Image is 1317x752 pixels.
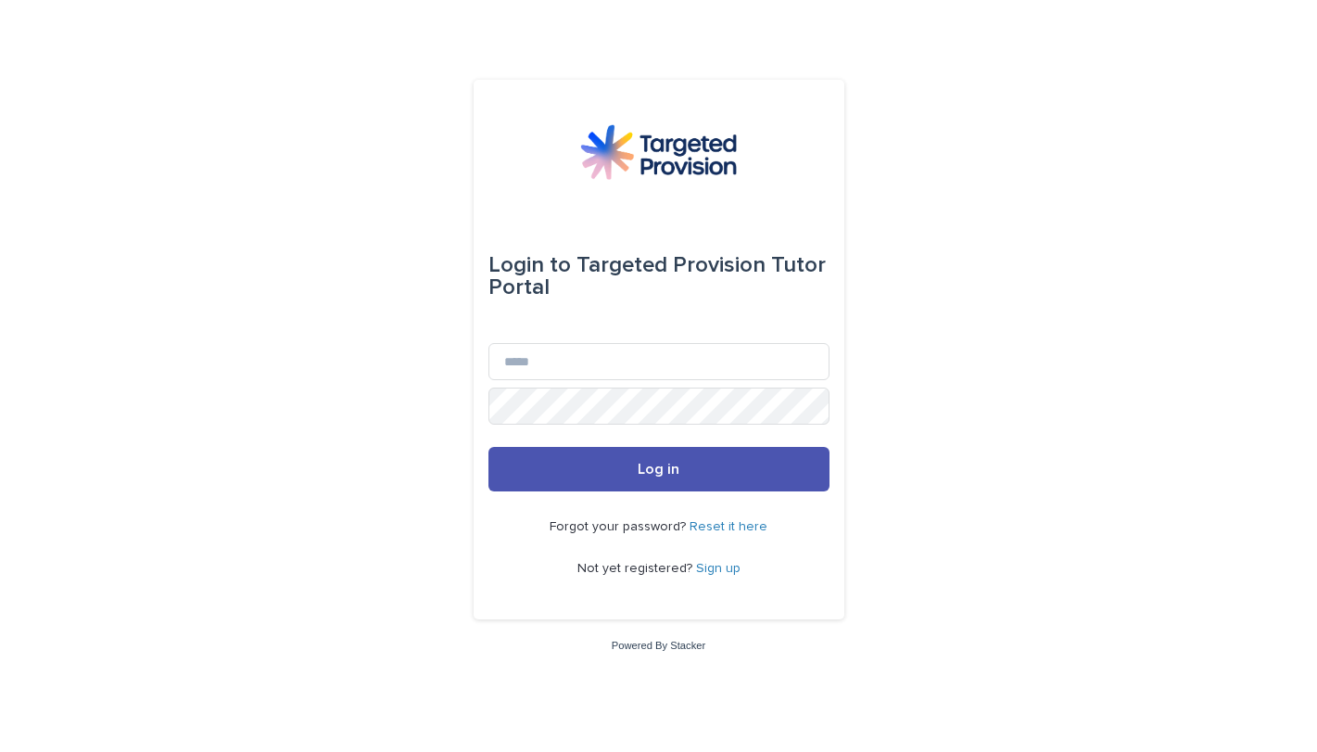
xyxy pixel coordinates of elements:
span: Forgot your password? [550,520,690,533]
span: Login to [488,254,571,276]
a: Sign up [696,562,741,575]
span: Log in [638,462,679,477]
a: Reset it here [690,520,767,533]
button: Log in [488,447,829,491]
img: M5nRWzHhSzIhMunXDL62 [580,124,736,180]
span: Not yet registered? [577,562,696,575]
div: Targeted Provision Tutor Portal [488,239,829,313]
a: Powered By Stacker [612,640,705,651]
